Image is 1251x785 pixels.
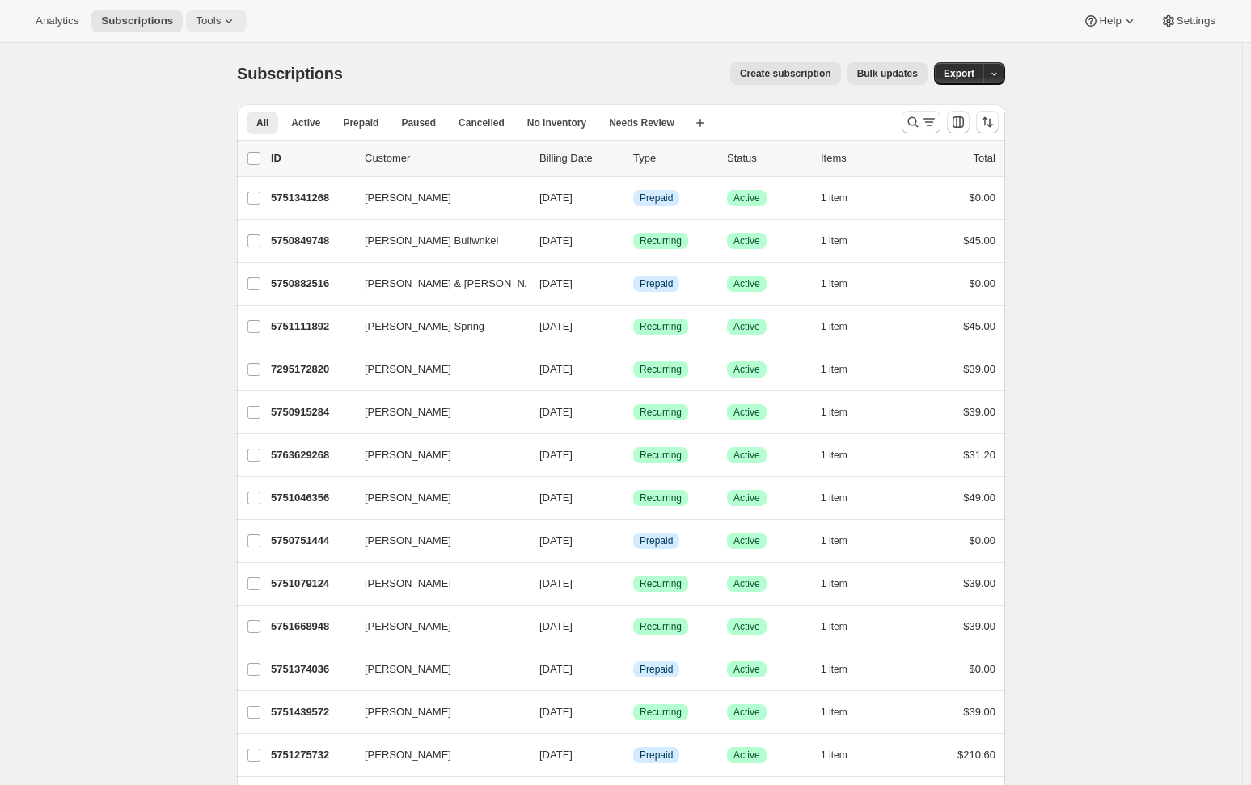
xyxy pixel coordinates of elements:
span: Recurring [640,577,682,590]
p: 5750882516 [271,276,352,292]
p: 5750751444 [271,533,352,549]
p: 5751079124 [271,576,352,592]
button: [PERSON_NAME] Spring [355,314,517,340]
button: 1 item [821,530,865,552]
span: Recurring [640,406,682,419]
button: [PERSON_NAME] [355,699,517,725]
span: [DATE] [539,620,573,632]
div: 5751046356[PERSON_NAME][DATE]SuccessRecurringSuccessActive1 item$49.00 [271,487,995,509]
span: 1 item [821,534,847,547]
button: [PERSON_NAME] [355,656,517,682]
span: 1 item [821,320,847,333]
span: 1 item [821,277,847,290]
button: 1 item [821,487,865,509]
span: $45.00 [963,320,995,332]
span: Active [733,277,760,290]
span: [DATE] [539,320,573,332]
span: 1 item [821,577,847,590]
span: Prepaid [640,277,673,290]
div: Type [633,150,714,167]
p: 5751439572 [271,704,352,720]
span: Active [733,749,760,762]
p: Total [974,150,995,167]
span: No inventory [527,116,586,129]
p: 5751046356 [271,490,352,506]
button: [PERSON_NAME] Bullwnkel [355,228,517,254]
button: 1 item [821,230,865,252]
span: Active [733,620,760,633]
p: 5751374036 [271,661,352,677]
span: Create subscription [740,67,831,80]
span: Active [733,234,760,247]
span: 1 item [821,192,847,205]
p: Customer [365,150,526,167]
span: 1 item [821,620,847,633]
span: Tools [196,15,221,27]
span: Active [733,320,760,333]
span: [DATE] [539,277,573,289]
span: [DATE] [539,192,573,204]
button: Customize table column order and visibility [947,111,970,133]
button: 1 item [821,272,865,295]
button: 1 item [821,701,865,724]
span: [DATE] [539,363,573,375]
button: 1 item [821,658,865,681]
span: $0.00 [969,534,995,547]
span: [PERSON_NAME] [365,190,451,206]
span: $0.00 [969,663,995,675]
button: Bulk updates [847,62,928,85]
div: Items [821,150,902,167]
div: 5751374036[PERSON_NAME][DATE]InfoPrepaidSuccessActive1 item$0.00 [271,658,995,681]
p: 5751341268 [271,190,352,206]
span: $45.00 [963,234,995,247]
span: Settings [1177,15,1215,27]
span: [DATE] [539,706,573,718]
div: 5751275732[PERSON_NAME][DATE]InfoPrepaidSuccessActive1 item$210.60 [271,744,995,766]
button: 1 item [821,744,865,766]
p: 5751668948 [271,618,352,635]
button: [PERSON_NAME] [355,399,517,425]
span: $39.00 [963,363,995,375]
span: [DATE] [539,234,573,247]
p: Status [727,150,808,167]
span: 1 item [821,749,847,762]
div: 5751341268[PERSON_NAME][DATE]InfoPrepaidSuccessActive1 item$0.00 [271,187,995,209]
button: [PERSON_NAME] [355,185,517,211]
span: Recurring [640,363,682,376]
button: 1 item [821,615,865,638]
span: Prepaid [640,192,673,205]
span: $39.00 [963,406,995,418]
span: $39.00 [963,706,995,718]
span: Needs Review [609,116,674,129]
span: Active [733,192,760,205]
span: $39.00 [963,620,995,632]
button: 1 item [821,358,865,381]
span: [PERSON_NAME] [365,576,451,592]
span: Active [733,449,760,462]
button: Tools [186,10,247,32]
button: Sort the results [976,111,999,133]
span: $49.00 [963,492,995,504]
button: Help [1073,10,1147,32]
span: [PERSON_NAME] [365,404,451,420]
div: 5751439572[PERSON_NAME][DATE]SuccessRecurringSuccessActive1 item$39.00 [271,701,995,724]
div: 7295172820[PERSON_NAME][DATE]SuccessRecurringSuccessActive1 item$39.00 [271,358,995,381]
span: 1 item [821,706,847,719]
span: Active [733,577,760,590]
button: Create subscription [730,62,841,85]
span: [PERSON_NAME] [365,490,451,506]
span: Prepaid [640,663,673,676]
button: Settings [1151,10,1225,32]
span: Recurring [640,620,682,633]
span: $0.00 [969,277,995,289]
button: 1 item [821,401,865,424]
span: 1 item [821,449,847,462]
p: 5750915284 [271,404,352,420]
span: [PERSON_NAME] [365,661,451,677]
button: Search and filter results [902,111,940,133]
button: [PERSON_NAME] [355,571,517,597]
span: Recurring [640,492,682,504]
p: ID [271,150,352,167]
span: [PERSON_NAME] [365,447,451,463]
span: [PERSON_NAME] [365,704,451,720]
